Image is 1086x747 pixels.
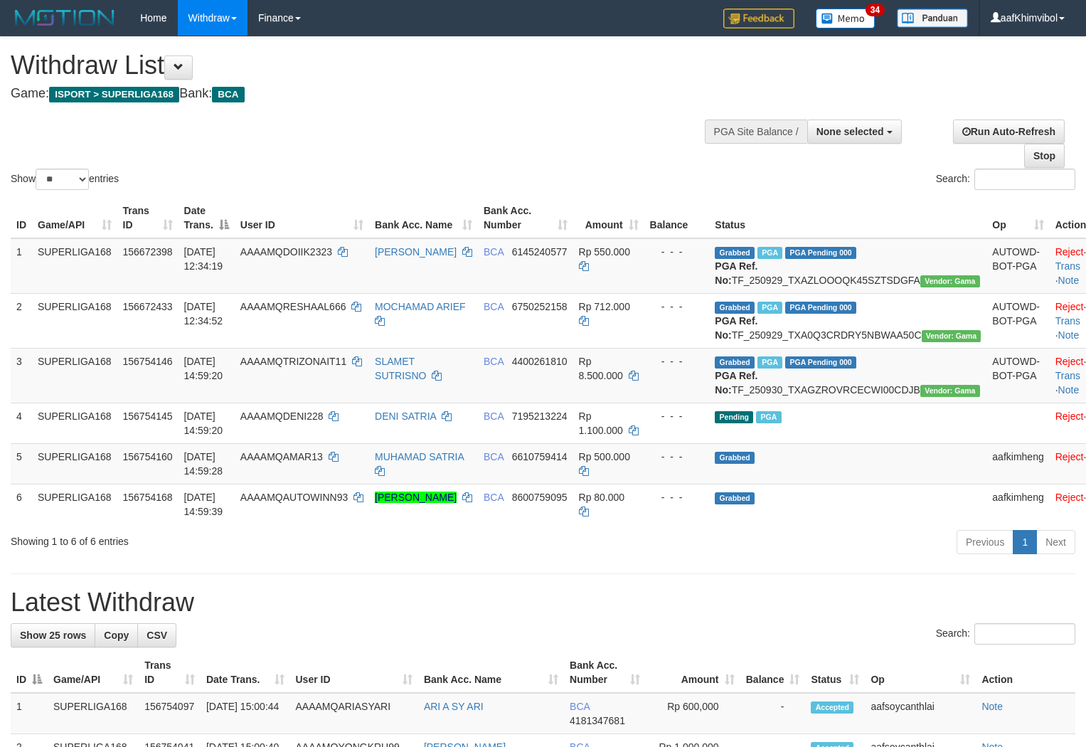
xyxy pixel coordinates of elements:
[137,623,176,647] a: CSV
[1055,492,1084,503] a: Reject
[709,348,986,403] td: TF_250930_TXAGZROVRCECWI00CDJB
[123,301,173,312] span: 156672433
[11,623,95,647] a: Show 25 rows
[375,410,436,422] a: DENI SATRIA
[240,410,324,422] span: AAAAMQDENI228
[11,348,32,403] td: 3
[184,356,223,381] span: [DATE] 14:59:20
[11,293,32,348] td: 2
[715,260,757,286] b: PGA Ref. No:
[123,492,173,503] span: 156754168
[974,623,1075,645] input: Search:
[123,246,173,258] span: 156672398
[986,443,1049,484] td: aafkimheng
[512,451,568,462] span: Copy 6610759414 to clipboard
[570,701,590,712] span: BCA
[1013,530,1037,554] a: 1
[11,51,710,80] h1: Withdraw List
[650,450,704,464] div: - - -
[920,385,980,397] span: Vendor URL: https://trx31.1velocity.biz
[715,356,755,369] span: Grabbed
[897,9,968,28] img: panduan.png
[11,529,442,549] div: Showing 1 to 6 of 6 entries
[816,9,875,28] img: Button%20Memo.svg
[32,403,117,443] td: SUPERLIGA168
[573,198,644,238] th: Amount: activate to sort column ascending
[49,87,179,102] span: ISPORT > SUPERLIGA168
[644,198,710,238] th: Balance
[424,701,484,712] a: ARI A SY ARI
[484,410,504,422] span: BCA
[184,492,223,517] span: [DATE] 14:59:39
[512,410,568,422] span: Copy 7195213224 to clipboard
[1058,329,1080,341] a: Note
[1055,246,1084,258] a: Reject
[290,652,418,693] th: User ID: activate to sort column ascending
[375,451,464,462] a: MUHAMAD SATRIA
[1058,275,1080,286] a: Note
[650,300,704,314] div: - - -
[723,9,794,28] img: Feedback.jpg
[95,623,138,647] a: Copy
[512,301,568,312] span: Copy 6750252158 to clipboard
[104,630,129,641] span: Copy
[11,7,119,28] img: MOTION_logo.png
[715,492,755,504] span: Grabbed
[986,198,1049,238] th: Op: activate to sort column ascending
[11,693,48,734] td: 1
[240,451,323,462] span: AAAAMQAMAR13
[184,451,223,477] span: [DATE] 14:59:28
[957,530,1013,554] a: Previous
[32,198,117,238] th: Game/API: activate to sort column ascending
[986,293,1049,348] td: AUTOWD-BOT-PGA
[240,301,346,312] span: AAAAMQRESHAAL666
[816,126,884,137] span: None selected
[936,623,1075,645] label: Search:
[184,246,223,272] span: [DATE] 12:34:19
[953,120,1065,144] a: Run Auto-Refresh
[36,169,89,190] select: Showentries
[11,87,710,101] h4: Game: Bank:
[936,169,1075,190] label: Search:
[235,198,369,238] th: User ID: activate to sort column ascending
[757,247,782,259] span: Marked by aafsoycanthlai
[579,301,630,312] span: Rp 712.000
[579,451,630,462] span: Rp 500.000
[240,246,332,258] span: AAAAMQDOIIK2323
[484,246,504,258] span: BCA
[117,198,179,238] th: Trans ID: activate to sort column ascending
[715,370,757,396] b: PGA Ref. No:
[579,246,630,258] span: Rp 550.000
[48,693,139,734] td: SUPERLIGA168
[715,452,755,464] span: Grabbed
[986,484,1049,524] td: aafkimheng
[785,247,856,259] span: PGA Pending
[179,198,235,238] th: Date Trans.: activate to sort column descending
[375,492,457,503] a: [PERSON_NAME]
[865,652,976,693] th: Op: activate to sort column ascending
[757,356,782,369] span: Marked by aafsoycanthlai
[32,293,117,348] td: SUPERLIGA168
[48,652,139,693] th: Game/API: activate to sort column ascending
[147,630,167,641] span: CSV
[240,492,348,503] span: AAAAMQAUTOWINN93
[11,652,48,693] th: ID: activate to sort column descending
[579,492,625,503] span: Rp 80.000
[123,356,173,367] span: 156754146
[757,302,782,314] span: Marked by aafsoycanthlai
[240,356,346,367] span: AAAAMQTRIZONAIT11
[976,652,1075,693] th: Action
[11,484,32,524] td: 6
[484,356,504,367] span: BCA
[646,652,740,693] th: Amount: activate to sort column ascending
[369,198,478,238] th: Bank Acc. Name: activate to sort column ascending
[740,652,806,693] th: Balance: activate to sort column ascending
[1024,144,1065,168] a: Stop
[564,652,646,693] th: Bank Acc. Number: activate to sort column ascending
[920,275,980,287] span: Vendor URL: https://trx31.1velocity.biz
[785,302,856,314] span: PGA Pending
[32,238,117,294] td: SUPERLIGA168
[715,247,755,259] span: Grabbed
[212,87,244,102] span: BCA
[756,411,781,423] span: Marked by aafsoycanthlai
